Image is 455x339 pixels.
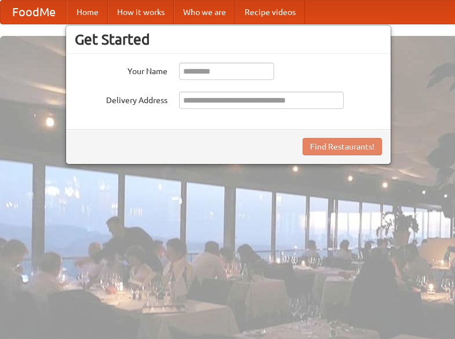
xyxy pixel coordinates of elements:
[174,1,235,24] a: Who we are
[75,63,168,77] label: Your Name
[75,92,168,106] label: Delivery Address
[1,1,67,24] a: FoodMe
[67,1,108,24] a: Home
[108,1,174,24] a: How it works
[235,1,305,24] a: Recipe videos
[303,138,382,155] button: Find Restaurants!
[75,31,382,48] h3: Get Started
